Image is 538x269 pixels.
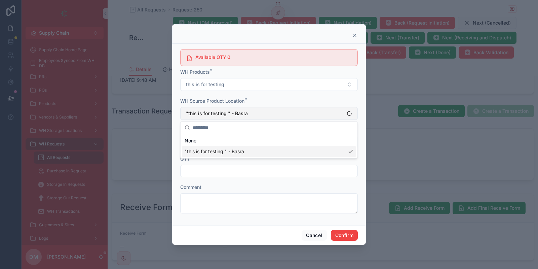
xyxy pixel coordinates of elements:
span: this is for testing [186,81,224,88]
button: Select Button [180,107,358,120]
button: Confirm [331,230,358,241]
span: "this is for testing " - Basra [186,110,248,117]
span: WH Products [180,69,210,75]
div: Suggestions [181,134,357,158]
button: Select Button [180,78,358,91]
span: Comment [180,184,201,190]
div: None [182,135,356,146]
button: Cancel [302,230,326,241]
h5: Available QTY 0 [195,55,352,60]
span: WH Source Product Location [180,98,244,104]
span: "this is for testing " - Basra [185,148,244,155]
span: QTY [180,156,190,162]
